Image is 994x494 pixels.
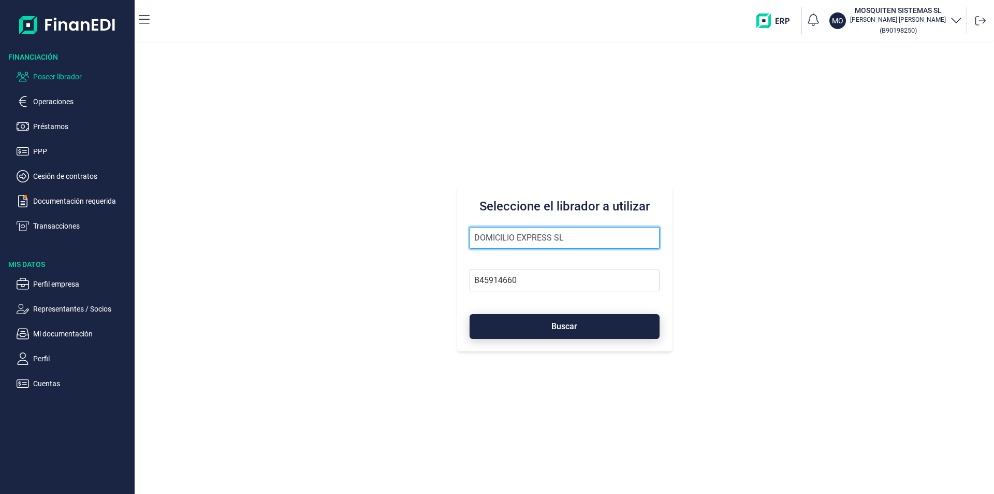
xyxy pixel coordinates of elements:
[470,270,660,291] input: Busque por NIF
[17,195,130,207] button: Documentación requerida
[33,328,130,340] p: Mi documentación
[470,314,660,339] button: Buscar
[17,170,130,182] button: Cesión de contratos
[470,227,660,249] input: Seleccione la razón social
[17,145,130,158] button: PPP
[17,120,130,133] button: Préstamos
[829,5,962,36] button: MOMOSQUITEN SISTEMAS SL[PERSON_NAME] [PERSON_NAME](B90198250)
[33,303,130,315] p: Representantes / Socios
[19,8,116,41] img: Logo de aplicación
[33,145,130,158] p: PPP
[33,352,130,365] p: Perfil
[832,16,843,26] p: MO
[17,352,130,365] button: Perfil
[850,16,946,24] p: [PERSON_NAME] [PERSON_NAME]
[33,95,130,108] p: Operaciones
[17,303,130,315] button: Representantes / Socios
[17,70,130,83] button: Poseer librador
[33,70,130,83] p: Poseer librador
[551,322,577,330] span: Buscar
[850,5,946,16] h3: MOSQUITEN SISTEMAS SL
[756,13,797,28] img: erp
[33,195,130,207] p: Documentación requerida
[33,120,130,133] p: Préstamos
[17,278,130,290] button: Perfil empresa
[17,328,130,340] button: Mi documentación
[33,278,130,290] p: Perfil empresa
[17,220,130,232] button: Transacciones
[33,170,130,182] p: Cesión de contratos
[470,198,660,215] h3: Seleccione el librador a utilizar
[17,95,130,108] button: Operaciones
[17,377,130,390] button: Cuentas
[880,26,917,34] small: Copiar cif
[33,220,130,232] p: Transacciones
[33,377,130,390] p: Cuentas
